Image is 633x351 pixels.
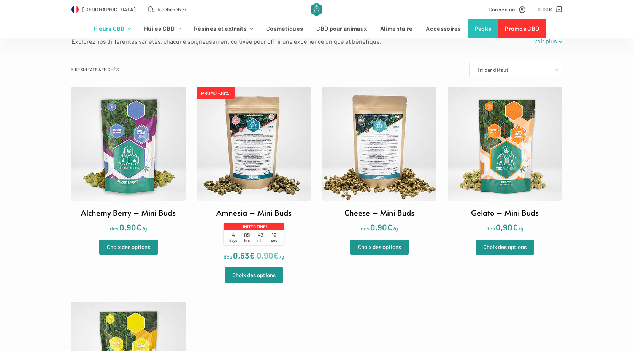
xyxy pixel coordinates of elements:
[486,225,495,232] span: dès
[271,238,277,243] span: sec
[71,87,186,234] a: Alchemy Berry – Mini Buds dès0,90€/g
[361,225,370,232] span: dès
[468,19,498,38] a: Packs
[224,253,232,260] span: dès
[136,222,141,232] span: €
[260,19,310,38] a: Cosmétiques
[227,232,240,243] span: 4
[197,87,235,99] span: PROMO -30%!
[393,225,398,232] span: /g
[344,207,414,218] h2: Cheese – Mini Buds
[311,3,322,16] img: CBD Alchemy
[267,232,281,243] span: 19
[529,36,562,46] a: voir plus
[448,87,562,234] a: Gelato – Mini Buds dès0,90€/g
[81,207,176,218] h2: Alchemy Berry – Mini Buds
[471,207,539,218] h2: Gelato – Mini Buds
[370,222,392,232] bdi: 0,90
[257,238,264,243] span: min
[549,6,552,13] span: €
[254,232,268,243] span: 43
[244,238,250,243] span: hrs
[322,87,436,234] a: Cheese – Mini Buds dès0,90€/g
[137,19,187,38] a: Huiles CBD
[273,250,279,260] span: €
[249,250,255,260] span: €
[142,225,147,232] span: /g
[87,19,137,38] a: Fleurs CBD
[157,5,186,14] span: Rechercher
[119,222,141,232] bdi: 0,90
[374,19,419,38] a: Alimentaire
[350,240,409,255] a: Sélectionner les options pour “Cheese - Mini Buds”
[538,5,562,14] a: Panier d’achat
[197,87,311,262] a: PROMO -30%! Amnesia – Mini Buds Limited time! 4days 09hrs 43min 19sec dès 0,63€/g
[225,267,283,283] a: Sélectionner les options pour “Amnesia - Mini Buds”
[240,232,254,243] span: 09
[498,19,546,38] a: Promos CBD
[71,5,136,14] a: Select Country
[512,222,518,232] span: €
[233,250,255,260] bdi: 0,63
[216,207,292,218] h2: Amnesia – Mini Buds
[187,19,260,38] a: Résines et extraits
[387,222,392,232] span: €
[99,240,158,255] a: Sélectionner les options pour “Alchemy Berry - Mini Buds”
[257,250,279,260] bdi: 0,90
[87,19,546,38] nav: Menu d’en-tête
[476,240,534,255] a: Sélectionner les options pour “Gelato - Mini Buds”
[419,19,468,38] a: Accessoires
[148,5,186,14] button: Ouvrir le formulaire de recherche
[229,238,237,243] span: days
[71,6,79,13] img: FR Flag
[469,62,562,77] select: Commande
[489,5,526,14] a: Connexion
[489,5,516,14] span: Connexion
[538,6,552,13] bdi: 0,00
[110,225,119,232] span: dès
[279,253,284,260] span: /g
[496,222,518,232] bdi: 0,90
[71,66,119,73] p: 5 résultats affichés
[310,19,374,38] a: CBD pour animaux
[519,225,524,232] span: /g
[82,5,136,14] span: [GEOGRAPHIC_DATA]
[224,223,283,230] p: Limited time!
